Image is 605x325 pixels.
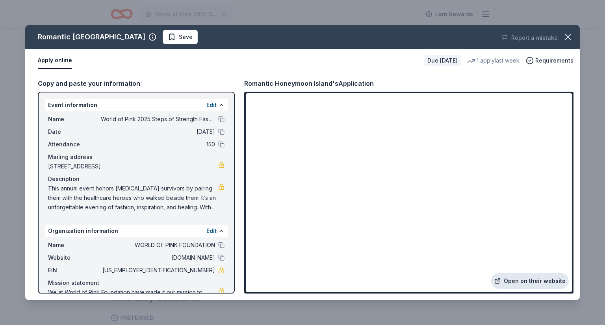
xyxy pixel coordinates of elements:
div: Description [48,174,225,184]
span: 150 [101,140,215,149]
span: We at World of Pink Foundation have made it our mission to provide women with the opportunity to ... [48,288,218,316]
span: Name [48,240,101,250]
div: 1 apply last week [467,56,520,65]
div: Due [DATE] [424,55,461,66]
button: Edit [206,226,217,236]
span: Date [48,127,101,137]
span: WORLD OF PINK FOUNDATION [101,240,215,250]
span: EIN [48,266,101,275]
button: Apply online [38,52,72,69]
div: Mailing address [48,152,225,162]
span: This annual event honors [MEDICAL_DATA] survivors by pairing them with the healthcare heroes who ... [48,184,218,212]
span: [DOMAIN_NAME] [101,253,215,262]
span: Name [48,114,101,124]
span: World of Pink 2025 Steps of Strength Fashion Show [101,114,215,124]
button: Edit [206,100,217,110]
button: Requirements [526,56,573,65]
span: [US_EMPLOYER_IDENTIFICATION_NUMBER] [101,266,215,275]
div: Romantic Honeymoon Island's Application [244,78,374,89]
div: Organization information [45,225,228,237]
button: Report a mistake [502,33,558,42]
button: Save [163,30,198,44]
span: Attendance [48,140,101,149]
div: Copy and paste your information: [38,78,235,89]
a: Open on their website [491,273,569,289]
span: Save [179,32,193,42]
div: Event information [45,99,228,111]
span: [STREET_ADDRESS] [48,162,218,171]
span: [DATE] [101,127,215,137]
div: Romantic [GEOGRAPHIC_DATA] [38,31,145,43]
div: Mission statement [48,278,225,288]
span: Website [48,253,101,262]
span: Requirements [535,56,573,65]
